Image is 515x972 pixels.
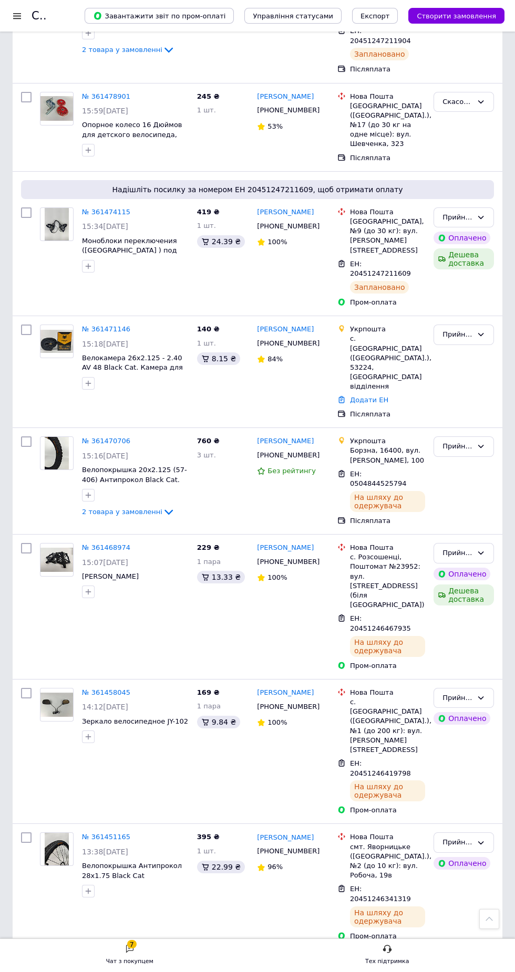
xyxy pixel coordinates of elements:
[197,544,220,551] span: 229 ₴
[40,548,73,572] img: Фото товару
[434,584,494,605] div: Дешева доставка
[442,329,472,340] div: Прийнято
[350,688,425,697] div: Нова Пошта
[82,688,130,696] a: № 361458045
[255,337,321,350] div: [PHONE_NUMBER]
[257,92,314,102] a: [PERSON_NAME]
[197,339,216,347] span: 1 шт.
[197,716,240,728] div: 9.84 ₴
[350,780,425,801] div: На шляху до одержувача
[350,906,425,927] div: На шляху до одержувача
[350,298,425,307] div: Пром-оплата
[40,92,74,126] a: Фото товару
[197,325,220,333] span: 140 ₴
[350,207,425,217] div: Нова Пошта
[267,573,287,581] span: 100%
[197,702,221,710] span: 1 пара
[350,396,388,404] a: Додати ЕН
[106,956,153,967] div: Чат з покупцем
[127,940,137,948] div: 7
[82,237,177,264] span: Моноблоки переключения ([GEOGRAPHIC_DATA] ) под SHIMANO 3/7 скоростей
[442,212,472,223] div: Прийнято
[25,184,490,195] span: Надішліть посилку за номером ЕН 20451247211609, щоб отримати оплату
[45,208,69,241] img: Фото товару
[255,555,321,569] div: [PHONE_NUMBER]
[82,862,182,880] a: Велопокрышка Антипрокол 28х1.75 Black Cat
[350,806,425,815] div: Пром-оплата
[40,325,74,358] a: Фото товару
[442,548,472,559] div: Прийнято
[244,8,342,24] button: Управління статусами
[255,220,321,233] div: [PHONE_NUMBER]
[408,8,504,24] button: Створити замовлення
[257,543,314,553] a: [PERSON_NAME]
[365,956,409,967] div: Тех підтримка
[40,693,73,717] img: Фото товару
[350,48,409,60] div: Заплановано
[267,467,316,475] span: Без рейтингу
[350,759,411,777] span: ЕН: 20451246419798
[350,27,411,45] span: ЕН: 20451247211904
[350,470,407,488] span: ЕН: 0504844525794
[442,441,472,452] div: Прийнято
[197,861,245,873] div: 22.99 ₴
[82,121,182,148] a: Опорное колесо 16 Дюймов для детского велосипеда, пластик цветной силикон
[82,437,130,445] a: № 361470706
[350,552,425,610] div: с. Розсошенці, Поштомат №23952: вул. [STREET_ADDRESS] (біля [GEOGRAPHIC_DATA])
[82,833,130,841] a: № 361451165
[350,101,425,149] div: [GEOGRAPHIC_DATA] ([GEOGRAPHIC_DATA].), №17 (до 30 кг на одне місце): вул. Шевченка, 323
[197,847,216,855] span: 1 шт.
[350,92,425,101] div: Нова Пошта
[434,857,490,870] div: Оплачено
[82,572,139,580] a: [PERSON_NAME]
[82,452,128,460] span: 15:16[DATE]
[82,717,188,725] a: Зеркало велосипедное JY-102
[40,832,74,866] a: Фото товару
[255,844,321,858] div: [PHONE_NUMBER]
[85,8,234,24] button: Завантажити звіт по пром-оплаті
[434,568,490,580] div: Оплачено
[45,437,69,469] img: Фото товару
[350,614,411,632] span: ЕН: 20451246467935
[350,832,425,842] div: Нова Пошта
[360,12,390,20] span: Експорт
[197,571,245,583] div: 13.33 ₴
[82,848,128,856] span: 13:38[DATE]
[82,508,175,516] a: 2 товара у замовленні
[350,491,425,512] div: На шляху до одержувача
[442,97,472,108] div: Скасовано
[197,437,220,445] span: 760 ₴
[82,222,128,231] span: 15:34[DATE]
[350,436,425,446] div: Укрпошта
[350,661,425,671] div: Пром-оплата
[434,712,490,725] div: Оплачено
[82,325,130,333] a: № 361471146
[82,340,128,348] span: 15:18[DATE]
[442,837,472,848] div: Прийнято
[350,334,425,391] div: с. [GEOGRAPHIC_DATA] ([GEOGRAPHIC_DATA].), 53224, [GEOGRAPHIC_DATA] відділення
[32,9,138,22] h1: Список замовлень
[350,217,425,255] div: [GEOGRAPHIC_DATA], №9 (до 30 кг): вул. [PERSON_NAME][STREET_ADDRESS]
[82,466,187,503] a: Велопокрышка 20х2.125 (57-406) Антипрокол Black Cat. Покрышки для велосипеда 20х2.125.
[197,92,220,100] span: 245 ₴
[257,833,314,843] a: [PERSON_NAME]
[257,207,314,217] a: [PERSON_NAME]
[197,833,220,841] span: 395 ₴
[267,238,287,246] span: 100%
[82,703,128,711] span: 14:12[DATE]
[350,842,425,881] div: смт. Яворницьке ([GEOGRAPHIC_DATA].), №2 (до 10 кг): вул. Робоча, 19в
[442,693,472,704] div: Прийнято
[267,718,287,726] span: 100%
[197,106,216,114] span: 1 шт.
[93,11,225,20] span: Завантажити звіт по пром-оплаті
[434,248,494,269] div: Дешева доставка
[82,354,183,391] a: Велокамера 26х2.125 - 2.40 AV 48 Black Cat. Камера для велосипеда 26. Велосипедная камера 26
[197,451,216,459] span: 3 шт.
[40,543,74,577] a: Фото товару
[45,833,69,865] img: Фото товару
